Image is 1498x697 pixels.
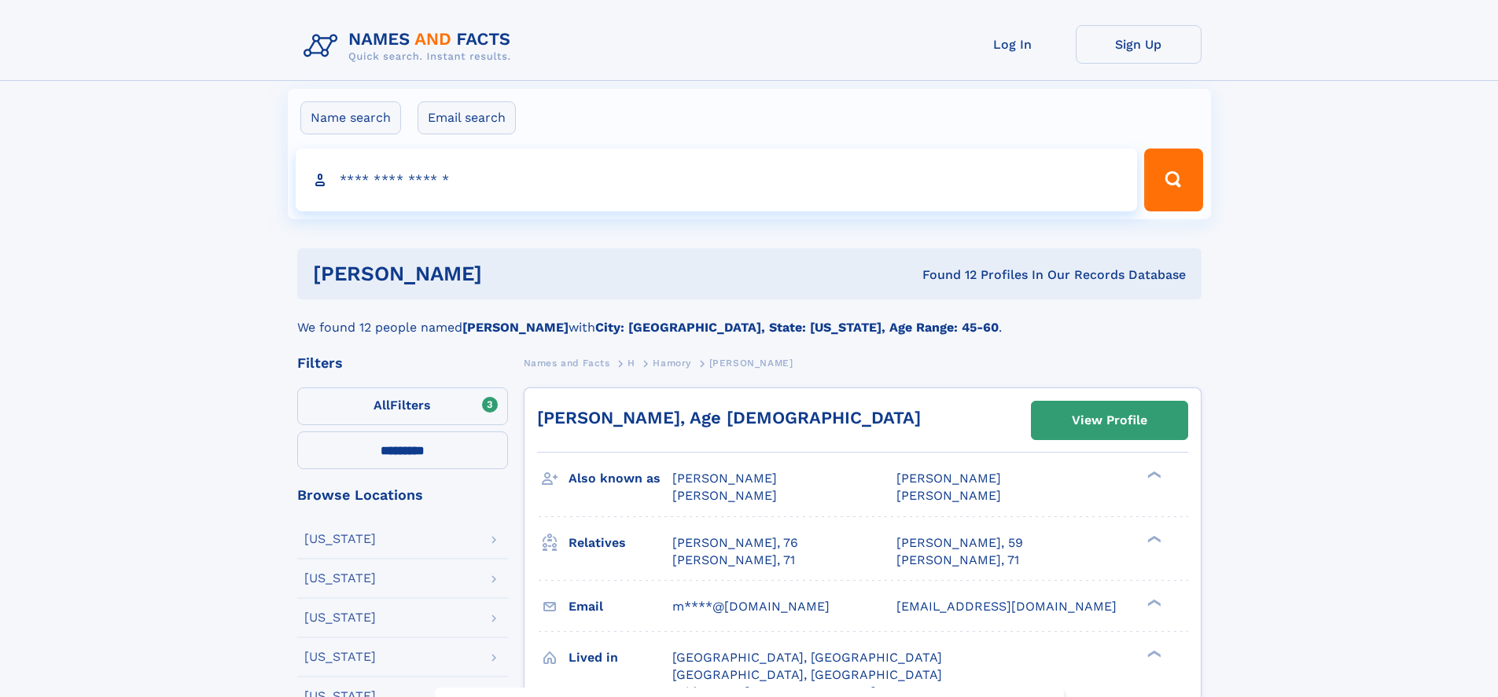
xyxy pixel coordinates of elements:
[1143,648,1162,658] div: ❯
[672,650,942,665] span: [GEOGRAPHIC_DATA], [GEOGRAPHIC_DATA]
[1143,534,1162,544] div: ❯
[1032,402,1187,439] a: View Profile
[304,651,376,663] div: [US_STATE]
[297,488,508,502] div: Browse Locations
[524,353,610,372] a: Names and Facts
[950,25,1076,64] a: Log In
[462,320,569,335] b: [PERSON_NAME]
[896,471,1001,486] span: [PERSON_NAME]
[297,299,1202,337] div: We found 12 people named with .
[702,266,1186,284] div: Found 12 Profiles In Our Records Database
[595,320,999,335] b: City: [GEOGRAPHIC_DATA], State: [US_STATE], Age Range: 45-60
[672,534,798,552] a: [PERSON_NAME], 76
[304,533,376,545] div: [US_STATE]
[709,358,793,369] span: [PERSON_NAME]
[1143,470,1162,480] div: ❯
[653,353,691,372] a: Hamory
[672,471,777,486] span: [PERSON_NAME]
[296,149,1138,211] input: search input
[628,353,635,372] a: H
[1144,149,1202,211] button: Search Button
[1076,25,1202,64] a: Sign Up
[569,465,672,492] h3: Also known as
[569,593,672,620] h3: Email
[297,25,524,68] img: Logo Names and Facts
[313,264,702,284] h1: [PERSON_NAME]
[653,358,691,369] span: Hamory
[304,572,376,585] div: [US_STATE]
[418,101,516,134] label: Email search
[628,358,635,369] span: H
[672,667,942,682] span: [GEOGRAPHIC_DATA], [GEOGRAPHIC_DATA]
[896,552,1019,569] a: [PERSON_NAME], 71
[1143,597,1162,607] div: ❯
[300,101,401,134] label: Name search
[896,599,1117,614] span: [EMAIL_ADDRESS][DOMAIN_NAME]
[297,387,508,425] label: Filters
[1072,402,1147,438] div: View Profile
[297,356,508,370] div: Filters
[569,530,672,556] h3: Relatives
[896,534,1023,552] a: [PERSON_NAME], 59
[569,644,672,671] h3: Lived in
[672,552,795,569] a: [PERSON_NAME], 71
[374,398,390,413] span: All
[304,611,376,624] div: [US_STATE]
[672,488,777,503] span: [PERSON_NAME]
[537,408,921,427] a: [PERSON_NAME], Age [DEMOGRAPHIC_DATA]
[896,488,1001,503] span: [PERSON_NAME]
